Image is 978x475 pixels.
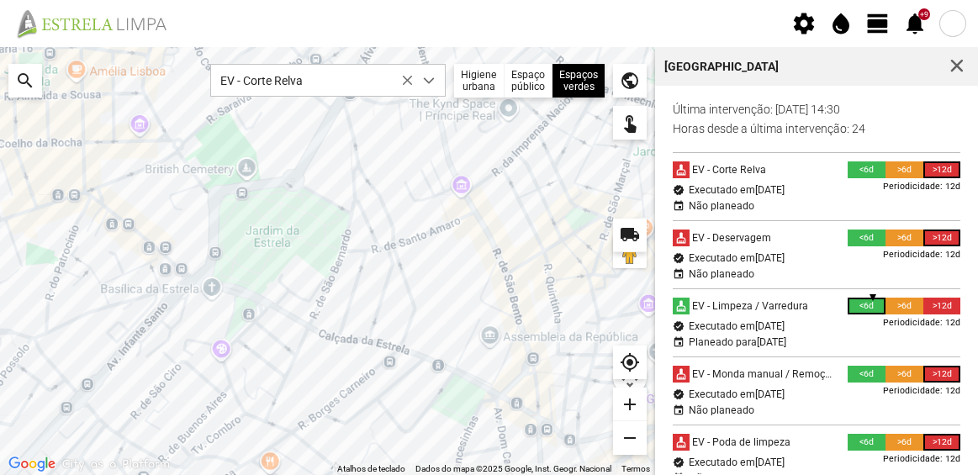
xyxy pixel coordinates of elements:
div: event [673,336,685,348]
div: my_location [613,346,647,379]
div: Não planeado [689,404,754,416]
div: search [8,64,42,98]
div: >12d [923,434,961,451]
div: Executado em [689,252,785,264]
div: EV - Deservagem [690,230,771,246]
span: Dados do mapa ©2025 Google, Inst. Geogr. Nacional [415,464,611,473]
div: EV - Monda manual / Remoção de infestantes [690,366,836,383]
div: EV - Poda de limpeza [690,434,790,451]
div: public [613,64,647,98]
div: <6d [848,298,885,314]
div: EV - Limpeza / Varredura [690,298,808,314]
div: event [673,268,685,280]
div: Periodicidade: 12d [883,246,960,263]
div: Executado em [689,457,785,468]
div: <6d [848,161,885,178]
div: Periodicidade: 12d [883,314,960,331]
span: [DATE] [755,457,785,468]
div: >12d [923,298,961,314]
span: water_drop [828,11,854,36]
div: event [673,200,685,212]
div: local_shipping [613,219,647,252]
div: verified [673,252,685,264]
div: verified [673,457,685,468]
div: add [613,388,647,421]
span: notifications [902,11,928,36]
div: +9 [918,8,930,20]
div: remove [613,421,647,455]
div: >6d [885,434,923,451]
a: Termos (abre num novo separador) [621,464,650,473]
span: view_day [865,11,891,36]
span: [DATE] [755,320,785,332]
div: cleaning_services [673,230,690,246]
div: <6d [848,230,885,246]
div: >12d [923,230,961,246]
div: Periodicidade: 12d [883,451,960,467]
div: cleaning_services [673,434,690,451]
div: >12d [923,161,961,178]
div: [GEOGRAPHIC_DATA] [664,61,779,72]
div: Planeado para [689,336,786,348]
div: Executado em [689,388,785,400]
span: EV - Corte Relva [211,65,413,96]
div: verified [673,320,685,332]
span: [DATE] [757,336,786,348]
div: dropdown trigger [413,65,446,96]
span: settings [791,11,817,36]
div: verified [673,184,685,196]
div: <6d [848,366,885,383]
div: Espaço público [505,64,552,98]
div: cleaning_services [673,161,690,178]
div: Não planeado [689,268,754,280]
div: >6d [885,161,923,178]
div: >12d [923,366,961,383]
div: <6d [848,434,885,451]
div: Higiene urbana [454,64,505,98]
div: EV - Corte Relva [690,161,766,178]
a: Abrir esta área no Google Maps (abre uma nova janela) [4,453,60,475]
div: event [673,404,685,416]
div: >6d [885,298,923,314]
div: >6d [885,230,923,246]
div: >6d [885,366,923,383]
div: Executado em [689,320,785,332]
div: cleaning_services [673,298,690,314]
p: horas desde a última intervenção: 24 [673,122,961,135]
span: [DATE] [755,184,785,196]
span: [DATE] [755,252,785,264]
div: verified [673,388,685,400]
img: file [12,8,185,39]
div: cleaning_services [673,366,690,383]
div: touch_app [613,106,647,140]
div: Espaços verdes [552,64,605,98]
img: Google [4,453,60,475]
div: Não planeado [689,200,754,212]
button: Atalhos de teclado [337,463,405,475]
span: [DATE] [755,388,785,400]
div: Executado em [689,184,785,196]
div: Periodicidade: 12d [883,178,960,195]
div: Periodicidade: 12d [883,383,960,399]
p: Última intervenção: [DATE] 14:30 [673,103,961,116]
